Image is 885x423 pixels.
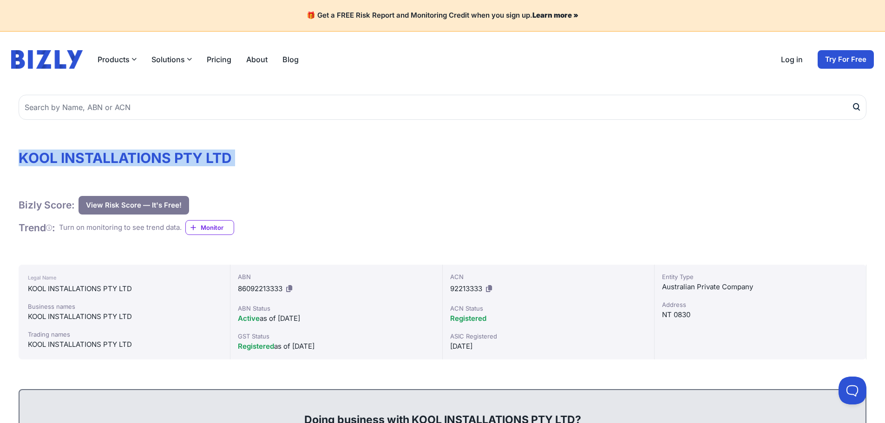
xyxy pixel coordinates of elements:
[238,272,434,281] div: ABN
[28,283,221,294] div: KOOL INSTALLATIONS PTY LTD
[238,304,434,313] div: ABN Status
[28,302,221,311] div: Business names
[151,54,192,65] button: Solutions
[450,284,482,293] span: 92213333
[282,54,299,65] a: Blog
[662,309,859,320] div: NT 0830
[662,300,859,309] div: Address
[201,223,234,232] span: Monitor
[781,54,803,65] a: Log in
[662,281,859,293] div: Australian Private Company
[818,50,874,69] a: Try For Free
[79,196,189,215] button: View Risk Score — It's Free!
[450,341,647,352] div: [DATE]
[185,220,234,235] a: Monitor
[238,284,282,293] span: 86092213333
[839,377,866,404] iframe: Toggle Customer Support
[238,342,274,351] span: Registered
[662,272,859,281] div: Entity Type
[28,272,221,283] div: Legal Name
[28,330,221,339] div: Trading names
[207,54,231,65] a: Pricing
[238,341,434,352] div: as of [DATE]
[246,54,268,65] a: About
[19,221,55,234] h1: Trend :
[532,11,578,20] a: Learn more »
[238,314,260,323] span: Active
[19,95,866,120] input: Search by Name, ABN or ACN
[450,314,486,323] span: Registered
[19,199,75,211] h1: Bizly Score:
[450,272,647,281] div: ACN
[98,54,137,65] button: Products
[450,304,647,313] div: ACN Status
[450,332,647,341] div: ASIC Registered
[59,222,182,233] div: Turn on monitoring to see trend data.
[238,332,434,341] div: GST Status
[28,339,221,350] div: KOOL INSTALLATIONS PTY LTD
[19,150,866,166] h1: KOOL INSTALLATIONS PTY LTD
[11,11,874,20] h4: 🎁 Get a FREE Risk Report and Monitoring Credit when you sign up.
[238,313,434,324] div: as of [DATE]
[28,311,221,322] div: KOOL INSTALLATIONS PTY LTD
